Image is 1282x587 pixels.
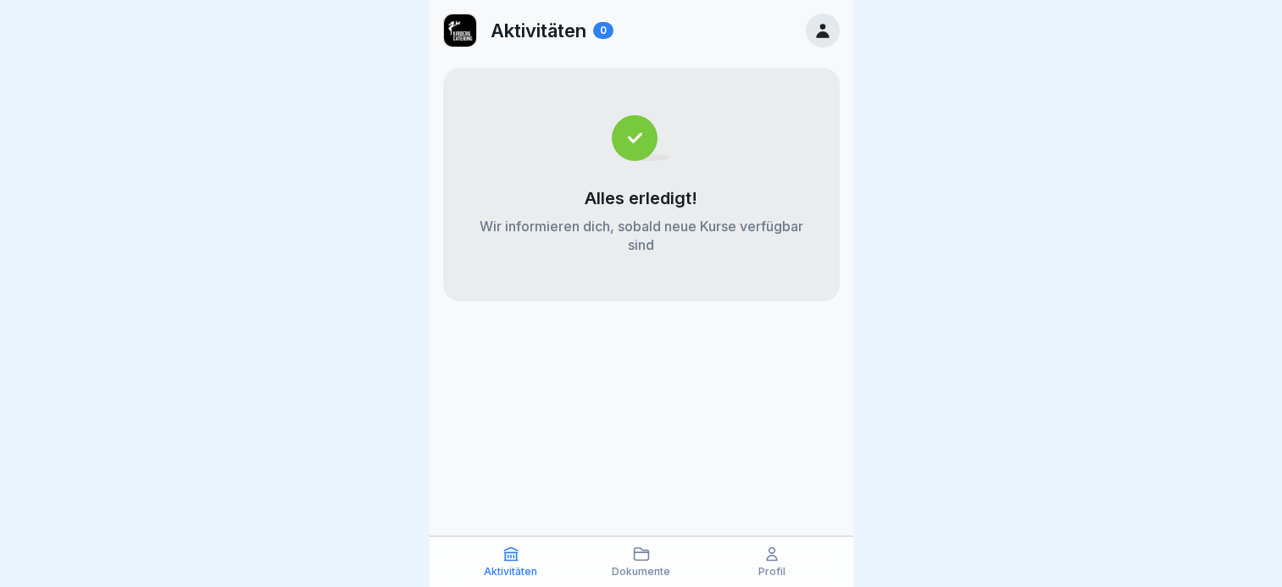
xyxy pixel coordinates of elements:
[758,566,785,578] p: Profil
[593,22,613,39] div: 0
[612,115,670,161] img: completed.svg
[491,19,586,42] p: Aktivitäten
[477,217,806,254] p: Wir informieren dich, sobald neue Kurse verfügbar sind
[585,188,697,208] p: Alles erledigt!
[484,566,537,578] p: Aktivitäten
[444,14,476,47] img: ewxb9rjzulw9ace2na8lwzf2.png
[612,566,670,578] p: Dokumente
